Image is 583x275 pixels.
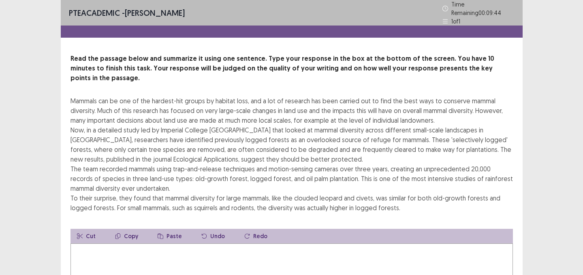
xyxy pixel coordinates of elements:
p: - [PERSON_NAME] [69,7,185,19]
p: Read the passage below and summarize it using one sentence. Type your response in the box at the ... [70,54,513,83]
button: Cut [70,229,102,243]
button: Paste [151,229,188,243]
p: 1 of 1 [451,17,460,26]
button: Undo [195,229,231,243]
div: Mammals can be one of the hardest-hit groups by habitat loss, and a lot of research has been carr... [70,96,513,213]
span: PTE academic [69,8,120,18]
button: Redo [238,229,274,243]
button: Copy [109,229,145,243]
